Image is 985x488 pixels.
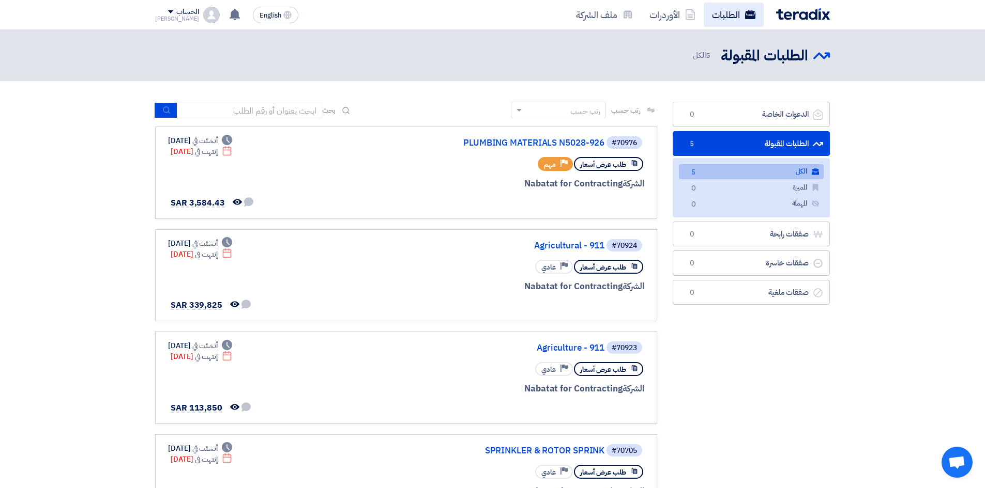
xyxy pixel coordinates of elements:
span: English [260,12,281,19]
span: طلب عرض أسعار [580,467,626,477]
span: أنشئت في [192,238,217,249]
a: دردشة مفتوحة [942,447,973,478]
span: 0 [687,183,700,194]
span: بحث [322,105,336,116]
button: English [253,7,298,23]
div: Nabatat for Contracting [396,382,644,396]
div: رتب حسب [570,106,600,117]
div: Nabatat for Contracting [396,177,644,191]
a: الأوردرات [641,3,704,27]
div: [DATE] [171,454,232,465]
a: Agricultural - 911 [398,241,604,250]
span: أنشئت في [192,443,217,454]
span: أنشئت في [192,135,217,146]
a: PLUMBING MATERIALS N5028-926 [398,138,604,148]
a: صفقات رابحة0 [673,222,830,247]
span: أنشئت في [192,340,217,351]
div: #70924 [612,242,637,249]
a: ملف الشركة [568,3,641,27]
span: طلب عرض أسعار [580,262,626,272]
div: #70923 [612,344,637,352]
span: إنتهت في [195,351,217,362]
span: الشركة [623,280,645,293]
span: عادي [541,365,556,374]
span: 0 [686,288,698,298]
div: [DATE] [168,340,232,351]
span: SAR 113,850 [171,402,222,414]
span: الشركة [623,382,645,395]
div: [DATE] [168,443,232,454]
div: [PERSON_NAME] [155,16,199,22]
span: إنتهت في [195,249,217,260]
a: الطلبات [704,3,764,27]
a: الدعوات الخاصة0 [673,102,830,127]
span: إنتهت في [195,454,217,465]
span: طلب عرض أسعار [580,160,626,169]
span: طلب عرض أسعار [580,365,626,374]
div: [DATE] [168,135,232,146]
div: [DATE] [171,146,232,157]
span: عادي [541,467,556,477]
a: SPRINKLER & ROTOR SPRINK [398,446,604,455]
span: 5 [686,139,698,149]
span: إنتهت في [195,146,217,157]
div: #70705 [612,447,637,454]
div: #70976 [612,139,637,147]
span: 0 [686,258,698,269]
a: صفقات ملغية0 [673,280,830,305]
a: الطلبات المقبولة5 [673,131,830,156]
span: عادي [541,262,556,272]
span: 5 [706,50,710,61]
span: SAR 339,825 [171,299,222,311]
span: مهم [544,160,556,169]
span: 0 [686,229,698,240]
div: [DATE] [168,238,232,249]
span: الكل [693,50,713,61]
h2: الطلبات المقبولة [721,46,808,66]
span: رتب حسب [611,105,641,116]
a: المهملة [679,196,824,211]
a: الكل [679,164,824,179]
span: SAR 3,584.43 [171,197,225,209]
a: Agriculture - 911 [398,343,604,353]
img: Teradix logo [776,8,830,20]
div: الحساب [176,8,199,17]
a: المميزة [679,180,824,195]
span: 0 [686,109,698,120]
span: 0 [687,199,700,210]
span: 5 [687,167,700,178]
div: [DATE] [171,249,232,260]
span: الشركة [623,177,645,190]
div: Nabatat for Contracting [396,280,644,293]
a: صفقات خاسرة0 [673,250,830,276]
div: [DATE] [171,351,232,362]
img: profile_test.png [203,7,220,23]
input: ابحث بعنوان أو رقم الطلب [177,103,322,118]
